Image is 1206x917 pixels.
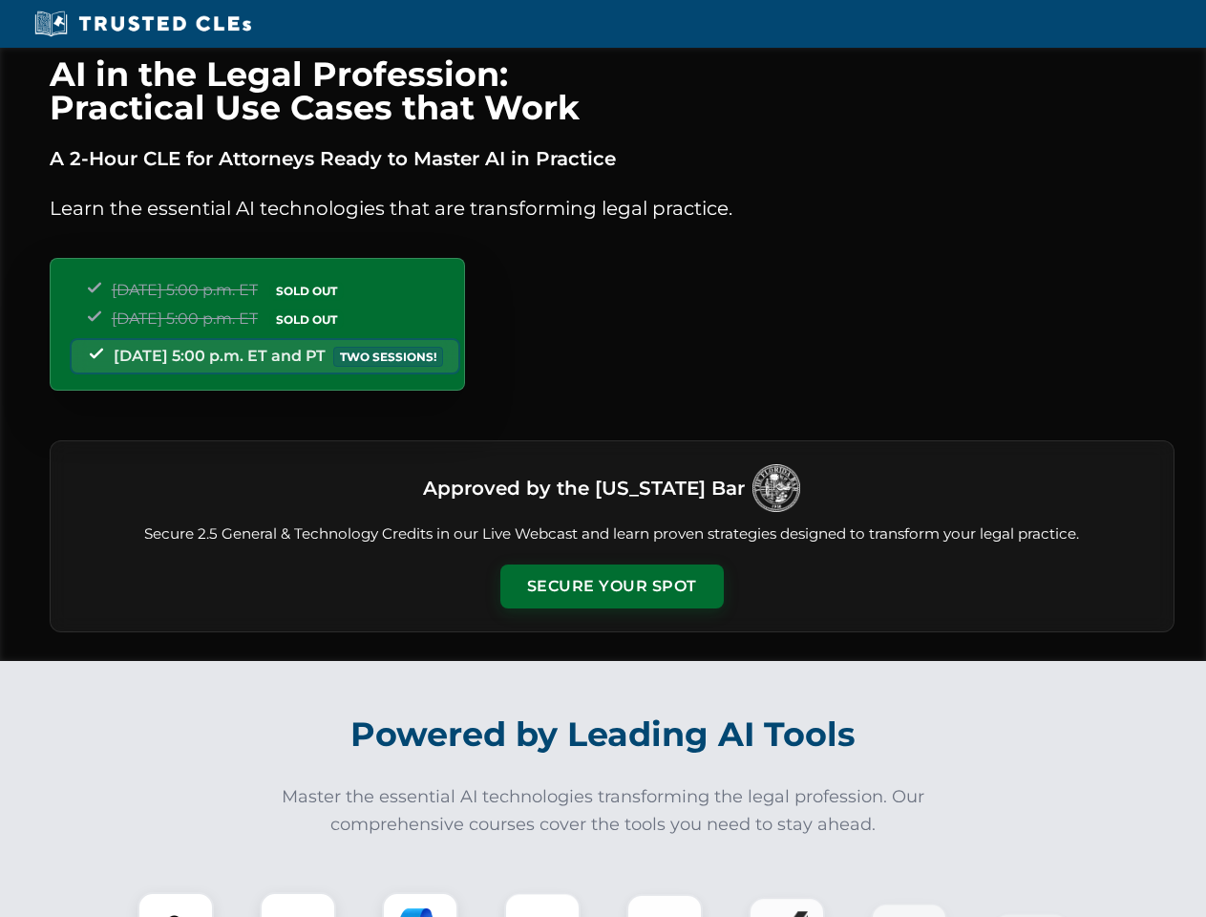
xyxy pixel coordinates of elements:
img: Logo [752,464,800,512]
p: Master the essential AI technologies transforming the legal profession. Our comprehensive courses... [269,783,938,839]
p: Secure 2.5 General & Technology Credits in our Live Webcast and learn proven strategies designed ... [74,523,1151,545]
p: A 2-Hour CLE for Attorneys Ready to Master AI in Practice [50,143,1174,174]
span: SOLD OUT [269,309,344,330]
h2: Powered by Leading AI Tools [74,701,1132,768]
p: Learn the essential AI technologies that are transforming legal practice. [50,193,1174,224]
h1: AI in the Legal Profession: Practical Use Cases that Work [50,57,1174,124]
h3: Approved by the [US_STATE] Bar [423,471,745,505]
span: SOLD OUT [269,281,344,301]
span: [DATE] 5:00 p.m. ET [112,281,258,299]
span: [DATE] 5:00 p.m. ET [112,309,258,328]
button: Secure Your Spot [500,565,724,608]
img: Trusted CLEs [29,10,257,38]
